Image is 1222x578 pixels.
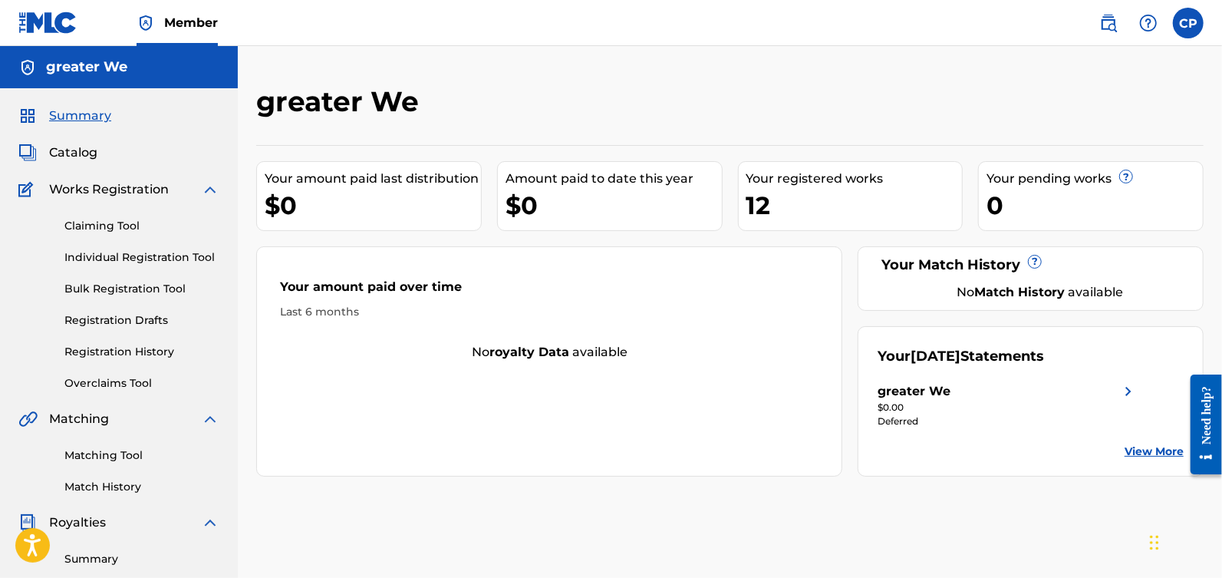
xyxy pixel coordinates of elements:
[1120,170,1132,183] span: ?
[897,283,1184,302] div: No available
[878,255,1184,276] div: Your Match History
[280,278,819,304] div: Your amount paid over time
[1099,14,1118,32] img: search
[265,188,481,223] div: $0
[64,448,219,464] a: Matching Tool
[265,170,481,188] div: Your amount paid last distribution
[18,12,77,34] img: MLC Logo
[18,144,97,162] a: CatalogCatalog
[257,343,842,362] div: No available
[878,401,1138,415] div: $0.00
[137,14,155,32] img: Top Rightsholder
[1029,256,1041,268] span: ?
[986,170,1203,188] div: Your pending works
[1133,8,1164,38] div: Help
[280,304,819,320] div: Last 6 months
[64,551,219,567] a: Summary
[64,344,219,360] a: Registration History
[18,107,111,125] a: SummarySummary
[986,188,1203,223] div: 0
[18,180,38,199] img: Works Registration
[49,107,111,125] span: Summary
[975,285,1066,299] strong: Match History
[64,218,219,234] a: Claiming Tool
[878,415,1138,428] div: Deferred
[201,180,219,199] img: expand
[1093,8,1124,38] a: Public Search
[49,144,97,162] span: Catalog
[1119,382,1138,401] img: right chevron icon
[164,14,218,31] span: Member
[18,58,37,77] img: Accounts
[878,382,950,401] div: greater We
[746,188,963,223] div: 12
[46,58,127,76] h5: greater We
[1173,8,1204,38] div: User Menu
[64,281,219,297] a: Bulk Registration Tool
[1139,14,1158,32] img: help
[18,144,37,162] img: Catalog
[1179,363,1222,487] iframe: Resource Center
[506,170,722,188] div: Amount paid to date this year
[746,170,963,188] div: Your registered works
[506,188,722,223] div: $0
[18,410,38,428] img: Matching
[64,249,219,266] a: Individual Registration Tool
[1150,520,1159,566] div: Drag
[49,514,106,532] span: Royalties
[878,382,1138,428] a: greater Weright chevron icon$0.00Deferred
[64,375,219,391] a: Overclaims Tool
[64,479,219,495] a: Match History
[201,514,219,532] img: expand
[1145,504,1222,578] iframe: Chat Widget
[18,514,37,532] img: Royalties
[256,84,427,119] h2: greater We
[64,312,219,329] a: Registration Drafts
[489,345,569,359] strong: royalty data
[201,410,219,428] img: expand
[49,180,169,199] span: Works Registration
[49,410,109,428] span: Matching
[878,346,1044,367] div: Your Statements
[18,107,37,125] img: Summary
[1125,444,1184,460] a: View More
[911,348,960,365] span: [DATE]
